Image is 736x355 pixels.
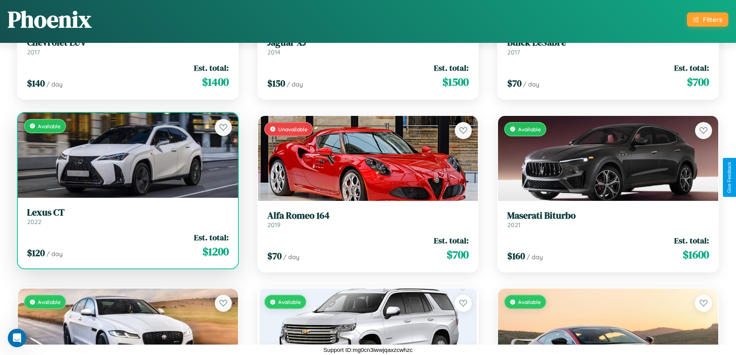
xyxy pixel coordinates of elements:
[38,299,61,305] span: Available
[278,126,308,132] span: Unavailable
[507,77,522,90] span: $ 70
[447,247,469,262] span: $ 700
[283,253,299,261] span: / day
[507,210,709,221] h3: Maserati Biturbo
[27,218,41,226] span: 2022
[267,210,469,229] a: Alfa Romeo 1642019
[202,244,229,259] span: $ 1200
[8,3,92,35] h1: Phoenix
[202,74,229,90] span: $ 1400
[507,221,520,229] span: 2021
[323,345,413,355] p: Support ID: mg0cn3iwwjqaxzcwhzc
[27,207,229,226] a: Lexus CT2022
[194,232,229,243] span: Est. total:
[267,221,280,229] span: 2019
[507,37,709,56] a: Buick LeSabre2017
[27,207,229,218] h3: Lexus CT
[434,62,469,73] span: Est. total:
[267,77,285,90] span: $ 150
[46,80,63,88] span: / day
[518,126,541,132] span: Available
[267,37,469,56] a: Jaguar XJ2014
[267,48,280,56] span: 2014
[8,329,26,347] iframe: Intercom live chat
[38,123,61,129] span: Available
[27,37,229,48] h3: Chevrolet LUV
[683,247,709,262] span: $ 1600
[727,162,732,193] div: Give Feedback
[687,12,728,27] button: Filters
[27,37,229,56] a: Chevrolet LUV2017
[687,74,709,90] span: $ 700
[507,250,525,262] span: $ 160
[27,48,40,56] span: 2017
[527,253,543,261] span: / day
[46,250,63,258] span: / day
[267,250,282,262] span: $ 70
[442,74,469,90] span: $ 1500
[27,77,45,90] span: $ 140
[287,80,303,88] span: / day
[507,48,520,56] span: 2017
[278,299,301,305] span: Available
[267,210,469,221] h3: Alfa Romeo 164
[507,37,709,48] h3: Buick LeSabre
[507,210,709,229] a: Maserati Biturbo2021
[523,80,539,88] span: / day
[674,62,709,73] span: Est. total:
[703,15,722,24] div: Filters
[267,37,469,48] h3: Jaguar XJ
[434,235,469,246] span: Est. total:
[194,62,229,73] span: Est. total:
[27,246,45,259] span: $ 120
[518,299,541,305] span: Available
[674,235,709,246] span: Est. total:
